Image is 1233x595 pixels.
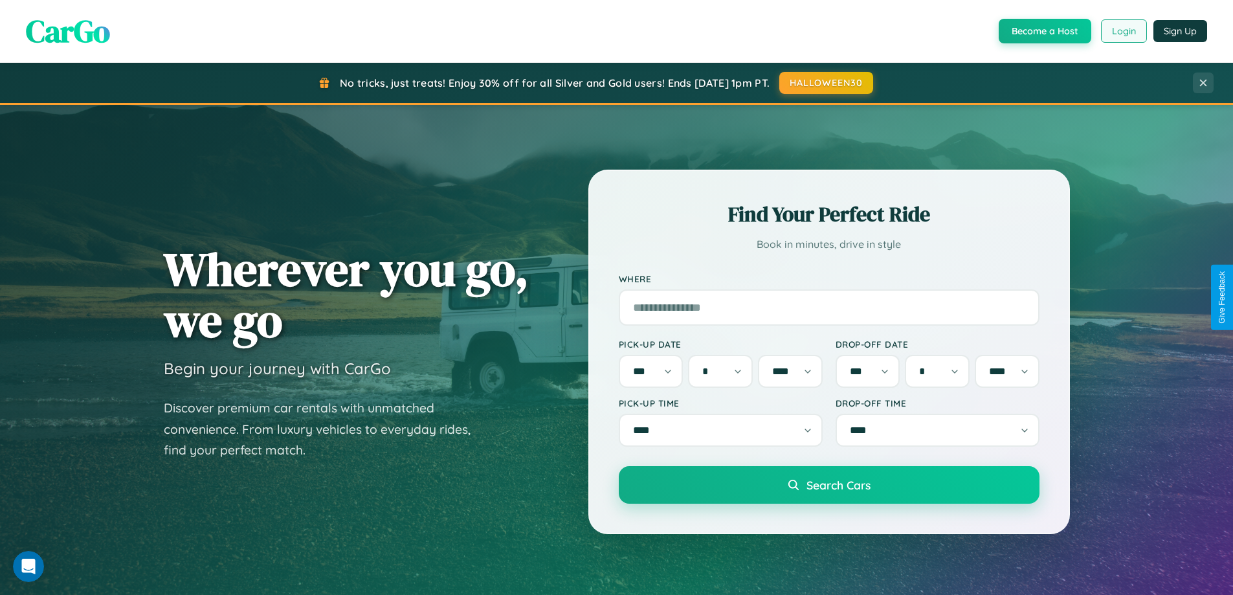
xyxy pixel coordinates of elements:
[164,359,391,378] h3: Begin your journey with CarGo
[619,339,823,350] label: Pick-up Date
[836,339,1039,350] label: Drop-off Date
[836,398,1039,409] label: Drop-off Time
[619,273,1039,284] label: Where
[164,243,529,346] h1: Wherever you go, we go
[340,76,770,89] span: No tricks, just treats! Enjoy 30% off for all Silver and Gold users! Ends [DATE] 1pm PT.
[13,551,44,582] iframe: Intercom live chat
[1217,271,1227,324] div: Give Feedback
[1101,19,1147,43] button: Login
[619,235,1039,254] p: Book in minutes, drive in style
[164,398,487,461] p: Discover premium car rentals with unmatched convenience. From luxury vehicles to everyday rides, ...
[619,466,1039,504] button: Search Cars
[619,200,1039,229] h2: Find Your Perfect Ride
[779,72,873,94] button: HALLOWEEN30
[619,398,823,409] label: Pick-up Time
[1153,20,1207,42] button: Sign Up
[999,19,1091,43] button: Become a Host
[26,10,110,52] span: CarGo
[806,478,871,492] span: Search Cars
